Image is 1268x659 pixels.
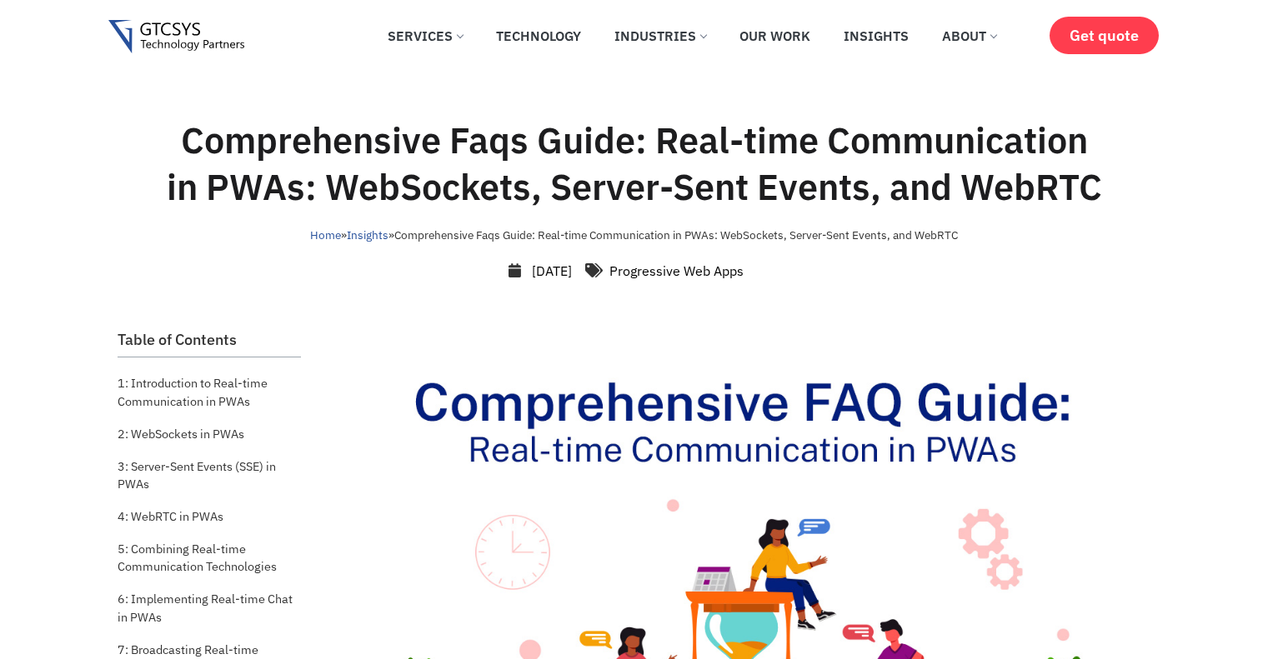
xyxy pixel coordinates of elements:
a: About [930,17,1009,54]
img: Gtcsys logo [108,20,244,54]
a: 3: Server-Sent Events (SSE) in PWAs [118,453,301,497]
a: Industries [602,17,719,54]
a: Home [310,227,341,242]
h2: Table of Contents [118,331,301,349]
a: Insights [347,227,388,242]
span: » » [310,227,958,242]
a: Technology [484,17,594,54]
a: Progressive Web Apps [609,262,744,279]
a: 5: Combining Real-time Communication Technologies [118,536,301,580]
a: 4: WebRTC in PWAs [118,503,223,530]
iframe: chat widget [1165,555,1268,634]
a: Get quote [1050,17,1159,54]
span: Get quote [1070,27,1139,44]
a: 2: WebSockets in PWAs [118,421,244,447]
h1: Comprehensive Faqs Guide: Real-time Communication in PWAs: WebSockets, Server-Sent Events, and We... [162,117,1107,210]
a: Our Work [727,17,823,54]
span: Comprehensive Faqs Guide: Real-time Communication in PWAs: WebSockets, Server-Sent Events, and We... [394,227,958,242]
time: [DATE] [532,262,572,279]
a: 1: Introduction to Real-time Communication in PWAs [118,370,301,414]
a: 6: Implementing Real-time Chat in PWAs [118,586,301,630]
a: Insights [831,17,921,54]
a: Services [375,17,475,54]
